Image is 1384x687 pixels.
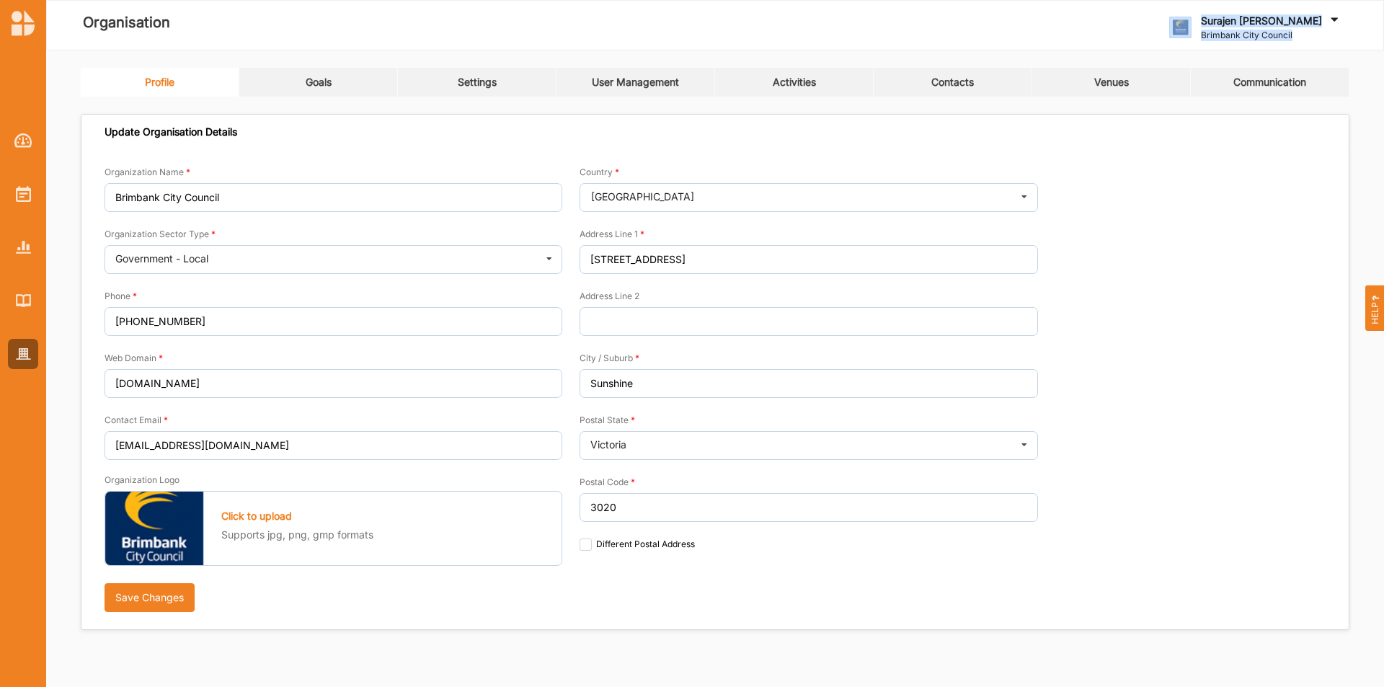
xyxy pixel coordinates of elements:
button: Save Changes [105,583,195,612]
div: User Management [592,76,679,89]
label: Brimbank City Council [1201,30,1341,41]
div: Profile [145,76,174,89]
img: logo [12,10,35,36]
a: Reports [8,232,38,262]
a: Library [8,285,38,316]
div: Victoria [590,440,626,450]
a: Activities [8,179,38,209]
label: Click to upload [221,510,292,523]
img: Dashboard [14,133,32,148]
div: [GEOGRAPHIC_DATA] [591,192,694,202]
img: logo [1169,17,1192,39]
label: Organisation [83,11,170,35]
label: Postal State [580,415,635,426]
img: Library [16,294,31,306]
label: Country [580,167,619,178]
img: Reports [16,241,31,253]
img: Activities [16,186,31,202]
label: Web Domain [105,353,163,364]
label: Phone [105,291,137,302]
label: Different Postal Address [580,538,694,550]
img: Organisation [16,348,31,360]
a: Dashboard [8,125,38,156]
div: Update Organisation Details [105,125,237,138]
a: Organisation [8,339,38,369]
label: Organization Name [105,167,190,178]
label: Address Line 2 [580,291,639,302]
label: Organization Sector Type [105,229,216,240]
div: Activities [773,76,816,89]
div: Venues [1094,76,1129,89]
label: Organization Logo [105,474,179,486]
img: 1592913926669_308_logo.png [105,492,204,565]
div: Contacts [931,76,974,89]
label: City / Suburb [580,353,639,364]
label: Surajen [PERSON_NAME] [1201,14,1322,27]
div: Goals [306,76,332,89]
div: Government - Local [115,254,208,264]
label: Contact Email [105,415,168,426]
div: Settings [458,76,497,89]
div: Communication [1233,76,1306,89]
label: Supports jpg, png, gmp formats [221,528,373,542]
label: Postal Code [580,477,635,488]
label: Address Line 1 [580,229,644,240]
